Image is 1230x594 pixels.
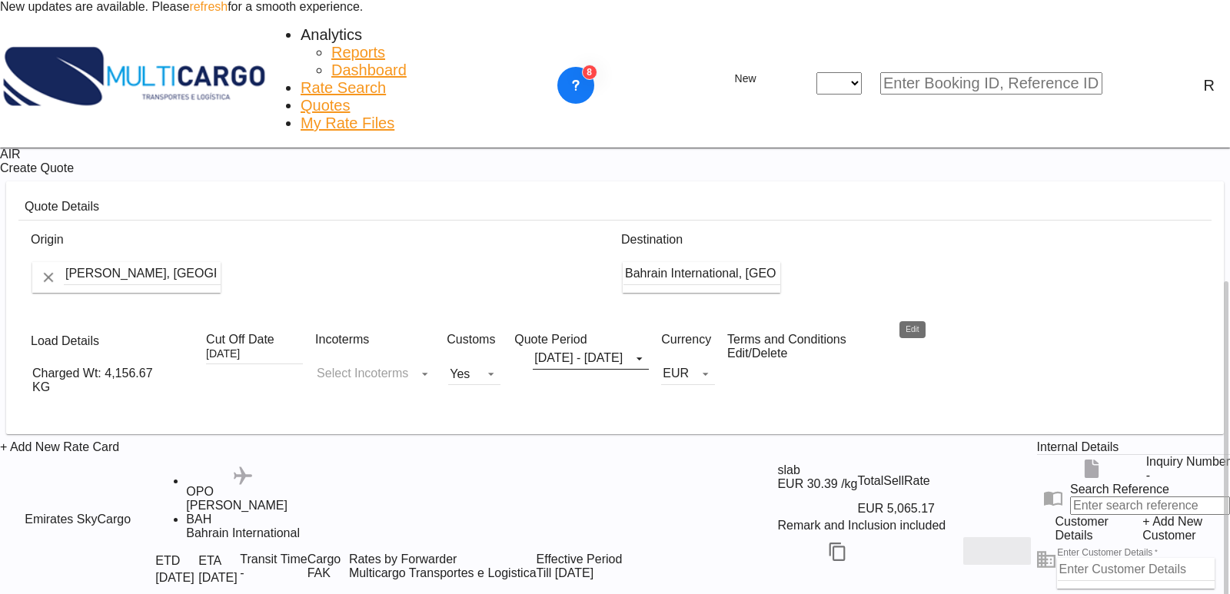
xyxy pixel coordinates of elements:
[331,44,385,61] span: Reports
[206,347,303,363] input: Select
[862,75,880,93] md-icon: icon-chevron-down
[798,72,816,95] span: icon-close
[186,513,300,526] div: BAH
[301,79,386,97] a: Rate Search
[709,64,783,95] button: icon-plus 400-fgNewicon-chevron-down
[307,553,349,566] div: Cargo
[447,333,495,346] span: Customs
[1070,496,1230,515] input: Enter search reference
[936,468,1004,496] button: Spot Rates are dynamic & can fluctuate with time
[301,26,362,43] span: Analytics
[857,463,1009,500] div: Total Rate
[301,26,362,44] div: Analytics
[349,566,537,579] span: Multicargo Transportes e Logistica
[661,333,711,346] span: Currency
[331,44,385,61] a: Reports
[315,362,434,385] md-select: Select Incoterms
[514,349,533,367] md-icon: icon-calendar
[31,233,64,246] span: Origin
[537,566,594,579] span: Till [DATE]
[621,233,683,246] span: Destination
[180,553,198,571] md-icon: Estimated Time Of Departure
[1146,469,1150,482] span: -
[899,321,925,338] md-tooltip: Edit
[1204,77,1215,95] div: R
[31,334,118,347] span: Load Details
[857,500,1009,519] div: EUR 5,065.17
[307,566,331,579] span: FAK
[99,333,118,351] md-icon: Chargeable Weight
[537,553,623,566] div: Effective Period
[186,485,300,499] div: OPO
[534,351,623,365] span: [DATE] - [DATE]
[301,79,386,96] span: Rate Search
[533,347,649,370] span: [DATE] - [DATE]
[661,362,715,385] md-select: Select Currency: € EUREuro
[803,537,871,565] button: Copy
[240,553,307,566] div: Transit Time
[234,466,252,485] md-icon: assets/icons/custom/roll-o-plane.svg
[798,73,816,91] md-icon: icon-close
[1155,75,1173,95] span: Help
[331,566,349,585] md-icon: icon-chevron-down
[349,566,537,580] div: Multicargo Transportes e Logistica
[315,333,369,346] span: Incoterms
[301,97,350,114] span: Quotes
[1102,75,1121,93] md-icon: icon-magnify
[1037,440,1230,454] div: Internal Details
[18,194,1212,220] div: Quote Details
[1146,455,1230,469] span: Inquiry Number
[1070,483,1230,496] span: Search Reference
[716,70,735,88] md-icon: icon-plus 400-fg
[161,371,193,390] md-icon: icon-chevron-down
[777,463,857,477] div: slab
[301,97,350,114] a: Quotes
[301,114,394,131] span: My Rate Files
[186,485,300,513] div: Port of Loading Francisco de Sá Carneiro
[883,474,904,487] span: Sell
[206,333,274,346] span: Cut Off Date
[727,333,846,346] span: Terms and Conditions
[880,72,1102,95] input: Enter Booking ID, Reference ID, Order ID
[198,553,240,571] div: ETA
[64,262,221,285] input: Search by Door/Airport
[727,347,846,360] div: Edit/Delete
[621,260,1199,294] md-input-container: Bahrain International, Manama, BAH
[663,367,689,380] span: EUR
[623,262,780,285] input: Search by Door/Airport
[240,566,307,580] div: -
[777,477,857,491] div: EUR 30.39 /kg
[537,566,594,580] div: Till 12 Oct 2025
[1142,515,1230,543] span: + Add New Customer
[756,70,775,88] md-icon: icon-chevron-down
[198,571,237,584] span: [DATE]
[331,61,407,78] span: Dashboard
[32,367,161,394] div: Charged Wt: 4,156.67 KG
[1121,75,1139,93] div: icon-magnify
[221,553,240,571] md-icon: Estimated Time Of Arrival
[828,543,846,561] md-icon: assets/icons/custom/copyQuote.svg
[1058,558,1215,581] input: Enter Customer Details
[32,367,192,394] div: Charged Wt: 4,156.67 KGicon-chevron-down
[349,553,537,566] div: Rates by Forwarder
[301,114,394,132] a: My Rate Files
[155,571,194,584] span: [DATE]
[514,333,587,346] span: Quote Period
[883,537,951,565] button: Delete
[155,553,198,571] div: ETD
[1055,515,1143,543] span: Customer Details
[716,72,775,85] span: New
[777,519,1036,533] div: Remark and Inclusion included
[331,61,407,79] a: Dashboard
[186,499,300,513] div: [PERSON_NAME]
[1102,72,1121,95] span: icon-magnify
[963,537,1031,565] button: Edit
[450,367,470,380] div: Yes
[448,362,500,385] md-select: Select Customs: Yes
[31,260,609,294] md-input-container: Francisco de Sá Carneiro, Porto, OPO
[186,513,300,540] div: Port of Discharge Bahrain International
[37,266,60,289] button: Clear Input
